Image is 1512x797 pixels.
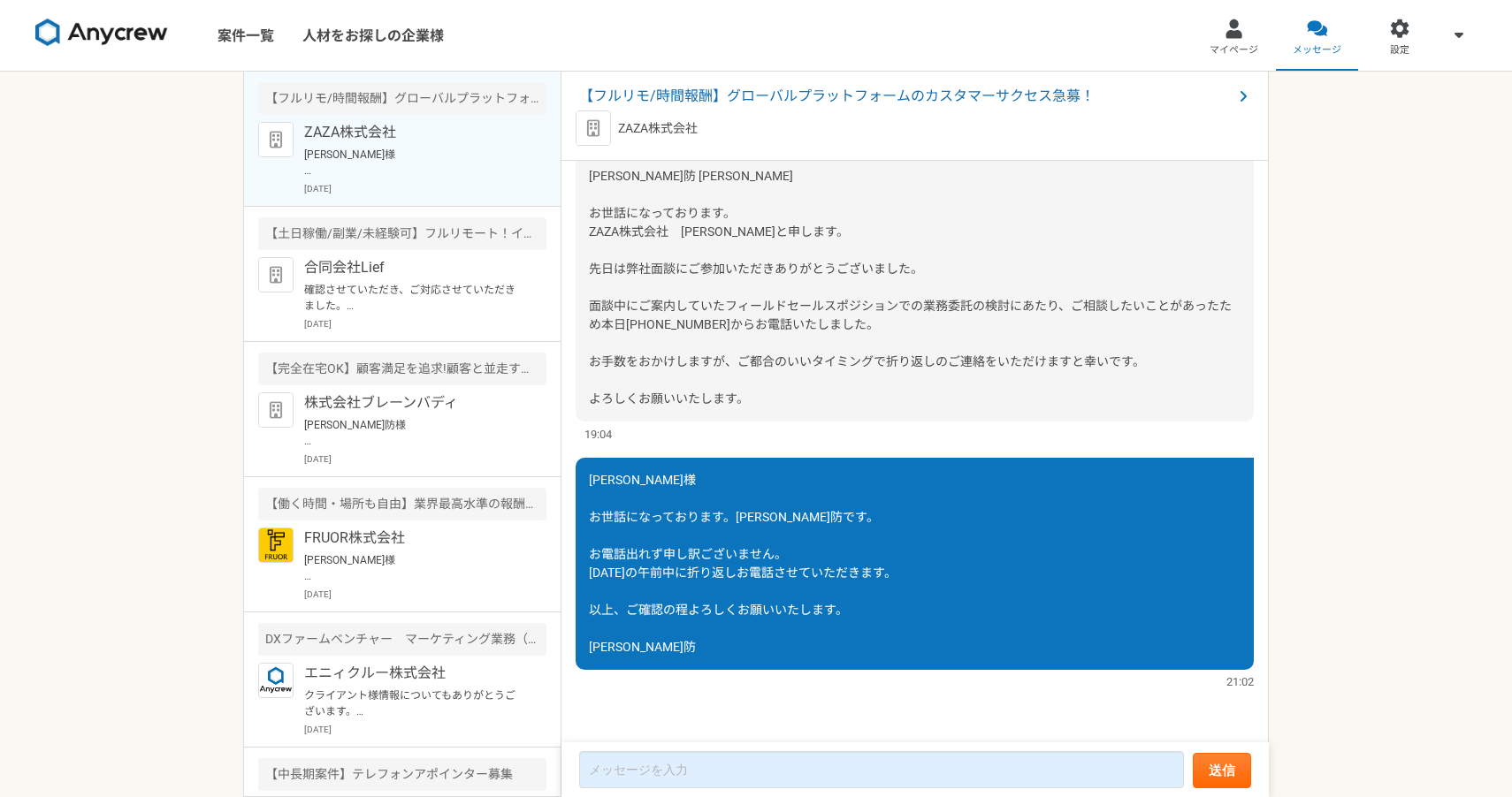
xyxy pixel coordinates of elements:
[258,353,546,385] div: 【完全在宅OK】顧客満足を追求!顧客と並走するCS募集!
[304,317,546,330] p: [DATE]
[258,122,294,157] img: default_org_logo-42cde973f59100197ec2c8e796e4974ac8490bb5b08a0eb061ff975e4574aa76.png
[1226,673,1254,690] span: 21:02
[304,282,523,314] p: 確認させていただき、ご対応させていただきました。 よろしくお願いいたします。
[258,257,294,292] img: default_org_logo-42cde973f59100197ec2c8e796e4974ac8490bb5b08a0eb061ff975e4574aa76.png
[304,417,523,449] p: [PERSON_NAME]防様 この度は数ある企業の中から弊社求人にご応募いただき誠にありがとうございます。 ブレーンバディ採用担当です。 誠に残念ではございますが、今回はご期待に添えない結果と...
[304,528,523,549] p: FRUOR株式会社
[304,257,523,278] p: 合同会社Lief
[258,82,546,115] div: 【フルリモ/時間報酬】グローバルプラットフォームのカスタマーサクセス急募！
[258,528,294,563] img: FRUOR%E3%83%AD%E3%82%B3%E3%82%99.png
[304,182,546,195] p: [DATE]
[1293,43,1341,57] span: メッセージ
[576,110,611,146] img: default_org_logo-42cde973f59100197ec2c8e796e4974ac8490bb5b08a0eb061ff975e4574aa76.png
[304,723,546,736] p: [DATE]
[1193,753,1251,788] button: 送信
[304,122,523,143] p: ZAZA株式会社
[304,452,546,466] p: [DATE]
[1390,43,1409,57] span: 設定
[304,552,523,584] p: [PERSON_NAME]様 お世話になります。[PERSON_NAME]防です。 ご連絡ありがとうございます。 日程について、以下にて調整させていただきました。 [DATE] 17:00 - ...
[304,147,523,178] p: [PERSON_NAME]様 お世話になっております。[PERSON_NAME]防です。 お電話出れず申し訳ございません。 [DATE]の午前中に折り返しお電話させていただきます。 以上、ご確認...
[258,623,546,656] div: DXファームベンチャー マーケティング業務（クリエイティブと施策実施サポート）
[1210,43,1258,57] span: マイページ
[584,426,612,443] span: 19:04
[618,119,698,138] p: ZAZA株式会社
[304,588,546,601] p: [DATE]
[589,473,897,654] span: [PERSON_NAME]様 お世話になっております。[PERSON_NAME]防です。 お電話出れず申し訳ございません。 [DATE]の午前中に折り返しお電話させていただきます。 以上、ご確認...
[258,758,546,791] div: 【中長期案件】テレフォンアポインター募集
[258,488,546,520] div: 【働く時間・場所も自由】業界最高水準の報酬率を誇るキャリアアドバイザーを募集！
[579,86,1233,107] span: 【フルリモ/時間報酬】グローバルプラットフォームのカスタマーサクセス急募！
[258,392,294,428] img: default_org_logo-42cde973f59100197ec2c8e796e4974ac8490bb5b08a0eb061ff975e4574aa76.png
[258,663,294,698] img: logo_text_blue_01.png
[304,392,523,414] p: 株式会社ブレーンバディ
[258,217,546,250] div: 【土日稼働/副業/未経験可】フルリモート！インサイドセールス募集（長期案件）
[589,169,1232,406] span: [PERSON_NAME]防 [PERSON_NAME] お世話になっております。 ZAZA株式会社 [PERSON_NAME]と申します。 先日は弊社面談にご参加いただきありがとうございました...
[304,663,523,684] p: エニィクルー株式会社
[304,687,523,719] p: クライアント様情報についてもありがとうございます。 また動きございましたらご連絡お待ちしております。
[35,19,168,47] img: 8DqYSo04kwAAAAASUVORK5CYII=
